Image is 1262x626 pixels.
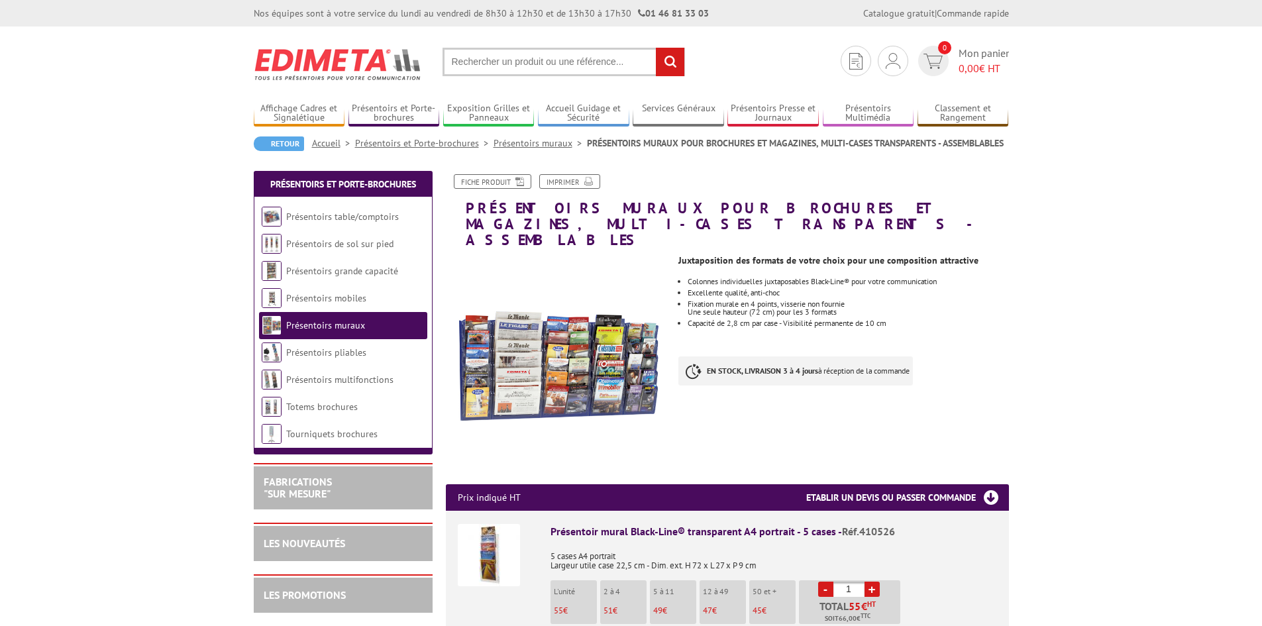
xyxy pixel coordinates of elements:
[587,136,1004,150] li: PRÉSENTOIRS MURAUX POUR BROCHURES ET MAGAZINES, MULTI-CASES TRANSPARENTS - ASSEMBLABLES
[355,137,494,149] a: Présentoirs et Porte-brochures
[923,54,943,69] img: devis rapide
[678,254,978,266] strong: Juxtaposition des formats de votre choix pour une composition attractive
[823,103,914,125] a: Présentoirs Multimédia
[867,600,876,609] sup: HT
[861,612,870,619] sup: TTC
[753,606,796,615] p: €
[262,207,282,227] img: Présentoirs table/comptoirs
[959,62,979,75] span: 0,00
[254,7,709,20] div: Nos équipes sont à votre service du lundi au vendredi de 8h30 à 12h30 et de 13h30 à 17h30
[454,174,531,189] a: Fiche produit
[286,265,398,277] a: Présentoirs grande capacité
[753,587,796,596] p: 50 et +
[959,46,1009,76] span: Mon panier
[839,613,857,624] span: 66,00
[286,401,358,413] a: Totems brochures
[264,475,332,500] a: FABRICATIONS"Sur Mesure"
[262,261,282,281] img: Présentoirs grande capacité
[653,606,696,615] p: €
[551,543,997,570] p: 5 cases A4 portrait Largeur utile case 22,5 cm - Dim. ext. H 72 x L 27 x P 9 cm
[806,484,1009,511] h3: Etablir un devis ou passer commande
[264,537,345,550] a: LES NOUVEAUTÉS
[604,587,647,596] p: 2 à 4
[262,315,282,335] img: Présentoirs muraux
[286,346,366,358] a: Présentoirs pliables
[863,7,935,19] a: Catalogue gratuit
[262,234,282,254] img: Présentoirs de sol sur pied
[554,605,563,616] span: 55
[688,289,1008,297] li: Excellente qualité, anti-choc
[842,525,895,538] span: Réf.410526
[861,601,867,611] span: €
[653,605,662,616] span: 49
[865,582,880,597] a: +
[443,48,685,76] input: Rechercher un produit ou une référence...
[959,61,1009,76] span: € HT
[286,374,394,386] a: Présentoirs multifonctions
[254,103,345,125] a: Affichage Cadres et Signalétique
[703,606,746,615] p: €
[656,48,684,76] input: rechercher
[262,342,282,362] img: Présentoirs pliables
[727,103,819,125] a: Présentoirs Presse et Journaux
[312,137,355,149] a: Accueil
[604,606,647,615] p: €
[262,424,282,444] img: Tourniquets brochures
[849,601,861,611] span: 55
[436,174,1019,248] h1: PRÉSENTOIRS MURAUX POUR BROCHURES ET MAGAZINES, MULTI-CASES TRANSPARENTS - ASSEMBLABLES
[918,103,1009,125] a: Classement et Rangement
[703,587,746,596] p: 12 à 49
[937,7,1009,19] a: Commande rapide
[703,605,712,616] span: 47
[863,7,1009,20] div: |
[254,136,304,151] a: Retour
[688,300,1008,316] li: Fixation murale en 4 points, visserie non fournie Une seule hauteur (72 cm) pour les 3 formats
[254,40,423,89] img: Edimeta
[688,278,1008,286] li: Colonnes individuelles juxtaposables Black-Line® pour votre communication
[539,174,600,189] a: Imprimer
[286,292,366,304] a: Présentoirs mobiles
[633,103,724,125] a: Services Généraux
[286,428,378,440] a: Tourniquets brochures
[551,524,997,539] div: Présentoir mural Black-Line® transparent A4 portrait - 5 cases -
[753,605,762,616] span: 45
[653,587,696,596] p: 5 à 11
[262,397,282,417] img: Totems brochures
[604,605,613,616] span: 51
[458,524,520,586] img: Présentoir mural Black-Line® transparent A4 portrait - 5 cases
[494,137,587,149] a: Présentoirs muraux
[688,319,1008,327] li: Capacité de 2,8 cm par case - Visibilité permanente de 10 cm
[825,613,870,624] span: Soit €
[262,370,282,390] img: Présentoirs multifonctions
[286,319,365,331] a: Présentoirs muraux
[538,103,629,125] a: Accueil Guidage et Sécurité
[678,356,913,386] p: à réception de la commande
[348,103,440,125] a: Présentoirs et Porte-brochures
[262,288,282,308] img: Présentoirs mobiles
[286,211,399,223] a: Présentoirs table/comptoirs
[458,484,521,511] p: Prix indiqué HT
[849,53,863,70] img: devis rapide
[270,178,416,190] a: Présentoirs et Porte-brochures
[818,582,833,597] a: -
[443,103,535,125] a: Exposition Grilles et Panneaux
[446,255,669,478] img: presentoirs_muraux_410526_1.jpg
[886,53,900,69] img: devis rapide
[554,606,597,615] p: €
[286,238,394,250] a: Présentoirs de sol sur pied
[938,41,951,54] span: 0
[707,366,818,376] strong: EN STOCK, LIVRAISON 3 à 4 jours
[802,601,900,624] p: Total
[638,7,709,19] strong: 01 46 81 33 03
[264,588,346,601] a: LES PROMOTIONS
[915,46,1009,76] a: devis rapide 0 Mon panier 0,00€ HT
[554,587,597,596] p: L'unité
